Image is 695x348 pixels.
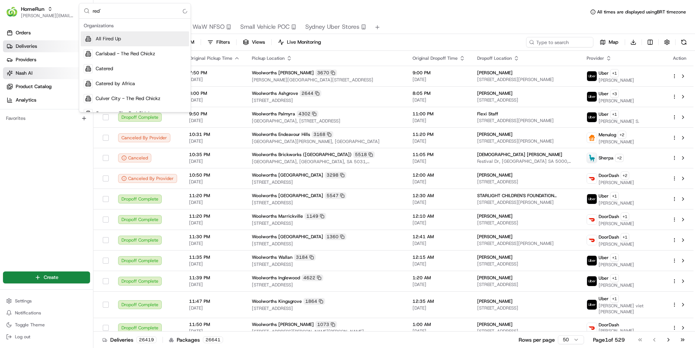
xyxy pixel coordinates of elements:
[413,234,465,240] span: 12:41 AM
[189,131,240,137] span: 10:31 PM
[189,97,240,103] span: [DATE]
[599,296,609,302] span: Uber
[252,254,293,260] span: Woolworths Wallan
[203,336,223,343] div: 26641
[477,321,513,327] span: [PERSON_NAME]
[477,282,575,288] span: [STREET_ADDRESS]
[96,65,113,72] span: Catered
[599,234,619,240] span: DoorDash
[189,328,240,334] span: [DATE]
[3,40,93,52] a: Deliveries
[7,7,22,22] img: Nash
[252,321,314,327] span: Woolworths [PERSON_NAME]
[413,282,465,288] span: [DATE]
[21,13,74,19] span: [PERSON_NAME][EMAIL_ADDRESS][DOMAIN_NAME]
[599,173,619,178] span: DoorDash
[477,70,513,76] span: [PERSON_NAME]
[81,20,189,31] div: Organizations
[62,116,65,122] span: •
[477,77,575,83] span: [STREET_ADDRESS][PERSON_NAME]
[587,133,597,143] img: justeat_logo.png
[413,138,465,144] span: [DATE]
[96,80,135,87] span: Catered by Africa
[252,111,295,117] span: Woolworths Palmyra
[189,213,240,219] span: 11:20 PM
[413,240,465,246] span: [DATE]
[66,136,81,142] span: [DATE]
[189,282,240,288] span: [DATE]
[252,55,285,61] span: Pickup Location
[15,310,41,316] span: Notifications
[609,39,618,46] span: Map
[477,118,575,124] span: [STREET_ADDRESS][PERSON_NAME]
[599,275,609,281] span: Uber
[353,151,375,158] div: 5518
[252,305,401,311] span: [STREET_ADDRESS]
[189,220,240,226] span: [DATE]
[16,71,29,85] img: 4988371391238_9404d814bf3eb2409008_72.png
[599,255,609,261] span: Uber
[477,275,513,281] span: [PERSON_NAME]
[325,172,346,178] div: 3298
[189,261,240,267] span: [DATE]
[189,111,240,117] span: 9:50 PM
[53,185,90,191] a: Powered byPylon
[7,97,48,103] div: Past conversations
[189,193,240,199] span: 11:20 PM
[477,213,513,219] span: [PERSON_NAME]
[62,136,65,142] span: •
[587,92,597,102] img: uber-new-logo.jpeg
[610,192,619,200] button: +1
[413,199,465,205] span: [DATE]
[189,240,240,246] span: [DATE]
[15,167,57,174] span: Knowledge Base
[252,220,401,226] span: [STREET_ADDRESS]
[599,132,616,138] span: Menulog
[413,275,465,281] span: 1:20 AM
[413,118,465,124] span: [DATE]
[413,179,465,185] span: [DATE]
[315,69,337,76] div: 3670
[302,274,323,281] div: 4622
[189,138,240,144] span: [DATE]
[413,90,465,96] span: 8:05 PM
[599,98,634,104] span: [PERSON_NAME]
[587,153,597,163] img: sherpa_logo.png
[7,129,19,141] img: Lucas Ferreira
[477,90,513,96] span: [PERSON_NAME]
[60,164,123,177] a: 💻API Documentation
[16,97,36,103] span: Analytics
[16,70,33,77] span: Nash AI
[3,94,93,106] a: Analytics
[34,71,123,79] div: Start new chat
[621,212,629,221] button: +1
[96,35,121,42] span: All Fired Up
[477,55,512,61] span: Dropoff Location
[71,167,120,174] span: API Documentation
[21,5,44,13] button: HomeRun
[102,336,157,344] div: Deliveries
[325,192,346,199] div: 5547
[189,118,240,124] span: [DATE]
[610,295,619,303] button: +1
[325,233,346,240] div: 1360
[587,112,597,122] img: uber-new-logo.jpeg
[23,136,61,142] span: [PERSON_NAME]
[597,9,686,15] span: All times are displayed using BRT timezone
[252,118,401,124] span: [GEOGRAPHIC_DATA], [STREET_ADDRESS]
[413,213,465,219] span: 12:10 AM
[252,97,401,103] span: [STREET_ADDRESS]
[3,54,93,66] a: Providers
[118,153,151,162] button: Canceled
[587,300,597,310] img: uber-new-logo.jpeg
[477,328,575,334] span: [STREET_ADDRESS]
[477,240,575,246] span: [STREET_ADDRESS][PERSON_NAME]
[7,71,21,85] img: 1736555255976-a54dd68f-1ca7-489b-9aae-adbdc363a1c4
[15,116,21,122] img: 1736555255976-a54dd68f-1ca7-489b-9aae-adbdc363a1c4
[3,3,77,21] button: HomeRunHomeRun[PERSON_NAME][EMAIL_ADDRESS][DOMAIN_NAME]
[610,69,619,77] button: +1
[252,241,401,247] span: [STREET_ADDRESS]
[252,298,302,304] span: Woolworths Kingsgrove
[16,56,36,63] span: Providers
